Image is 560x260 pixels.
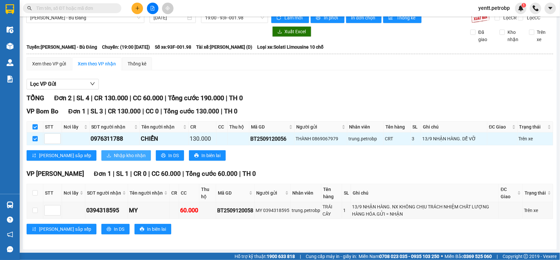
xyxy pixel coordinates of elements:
span: SĐT người nhận [91,123,133,130]
span: SL 1 [116,170,129,177]
span: Chuyến: (19:00 [DATE]) [102,43,150,51]
th: Tên hàng [384,122,411,132]
img: solution-icon [7,76,13,83]
td: 0976311788 [90,132,140,145]
th: Nhân viên [347,122,384,132]
span: In DS [114,225,124,233]
th: CR [189,122,217,132]
span: | [239,170,241,177]
span: SĐT người nhận [87,189,121,197]
td: BT2509120056 [249,132,295,145]
span: TH 0 [224,107,238,115]
div: CRT [385,135,409,142]
span: ĐC Giao [489,123,511,130]
span: aim [165,6,170,11]
span: | [221,107,222,115]
span: | [73,94,75,102]
span: Lọc CC [524,14,541,21]
div: 0976311788 [91,134,138,143]
span: Mã GD [251,123,288,130]
img: warehouse-icon [7,59,13,66]
img: warehouse-icon [7,43,13,50]
span: sort-ascending [32,153,36,158]
span: Lọc CR [501,14,518,21]
th: Tên hàng [321,184,342,202]
span: | [182,170,184,177]
span: | [142,107,144,115]
span: search [27,6,32,11]
span: In biên lai [201,152,220,159]
span: Nơi lấy [64,123,83,130]
span: printer [194,153,199,158]
span: In đơn chọn [351,14,377,21]
span: SL 4 [76,94,89,102]
span: 1 [523,3,525,8]
button: sort-ascending[PERSON_NAME] sắp xếp [27,150,96,161]
span: Lọc VP Gửi [30,80,56,88]
span: VP [PERSON_NAME] [27,170,84,177]
span: TỔNG [27,94,44,102]
th: Ghi chú [421,122,487,132]
div: TRÁI CÂY [322,203,341,218]
img: logo-vxr [6,4,14,14]
span: Tổng cước 60.000 [186,170,238,177]
span: Trạng thái [519,123,546,130]
th: SL [411,122,421,132]
span: SL 3 [91,107,103,115]
span: Gửi: [6,6,16,13]
div: 0394318595 [86,206,127,215]
span: 19:00 - 93F-001.98 [205,13,264,23]
th: STT [43,122,62,132]
span: ĐC Giao [501,186,516,200]
span: Miền Nam [359,253,439,260]
div: trung.petrobp [292,207,320,214]
span: Tên người nhận [141,123,182,130]
td: MY [128,202,170,219]
span: | [130,170,132,177]
span: Cung cấp máy in - giấy in: [306,253,357,260]
div: CHIẾN [141,134,188,143]
input: Tìm tên, số ĐT hoặc mã đơn [36,5,114,12]
span: Người gửi [256,189,284,197]
span: download [107,153,111,158]
span: printer [316,15,321,21]
span: Làm mới [285,14,304,21]
span: plus [135,6,140,11]
span: TH 0 [242,170,256,177]
span: question-circle [7,217,13,223]
span: Miền Bắc [445,253,492,260]
span: | [497,253,498,260]
th: Thu hộ [199,184,216,202]
span: Hỗ trợ kỹ thuật: [235,253,295,260]
span: [PERSON_NAME] sắp xếp [39,225,91,233]
span: Đơn 2 [54,94,72,102]
span: caret-down [548,5,553,11]
span: | [130,94,131,102]
span: | [91,94,93,102]
span: CR 0 [134,170,147,177]
span: file-add [150,6,155,11]
b: Tuyến: [PERSON_NAME] - Bù Đăng [27,44,97,50]
span: Xuất Excel [285,28,306,35]
span: In biên lai [147,225,166,233]
span: In phơi [324,14,339,21]
button: printerIn biên lai [135,224,171,234]
div: Trên xe [524,207,552,214]
span: [PERSON_NAME] sắp xếp [39,152,91,159]
span: Đã giao [476,29,495,43]
button: plus [132,3,143,14]
button: printerIn DS [156,150,184,161]
th: CR [170,184,179,202]
span: CC 60.000 [152,170,181,177]
span: CC 0 [146,107,159,115]
th: Nhân viên [291,184,321,202]
div: BT2509120056 [250,135,293,143]
img: warehouse-icon [7,26,13,33]
span: Tài xế: [PERSON_NAME] (D) [196,43,252,51]
div: MY 0394318595 [256,207,289,214]
span: notification [7,231,13,238]
sup: 1 [522,3,526,8]
button: printerIn DS [101,224,130,234]
span: CR 130.000 [94,94,128,102]
button: In đơn chọn [346,12,382,23]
